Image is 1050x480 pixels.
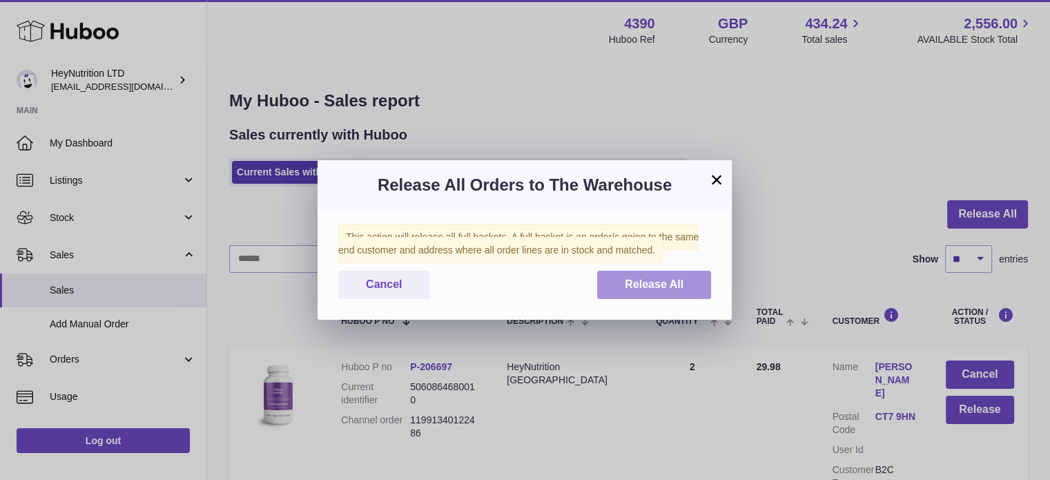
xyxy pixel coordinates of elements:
button: × [708,171,725,188]
span: Cancel [366,278,402,290]
button: Cancel [338,271,429,299]
span: Release All [625,278,683,290]
h3: Release All Orders to The Warehouse [338,174,711,196]
span: This action will release all full baskets. A full basket is an order/s going to the same end cust... [338,224,699,263]
button: Release All [597,271,711,299]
